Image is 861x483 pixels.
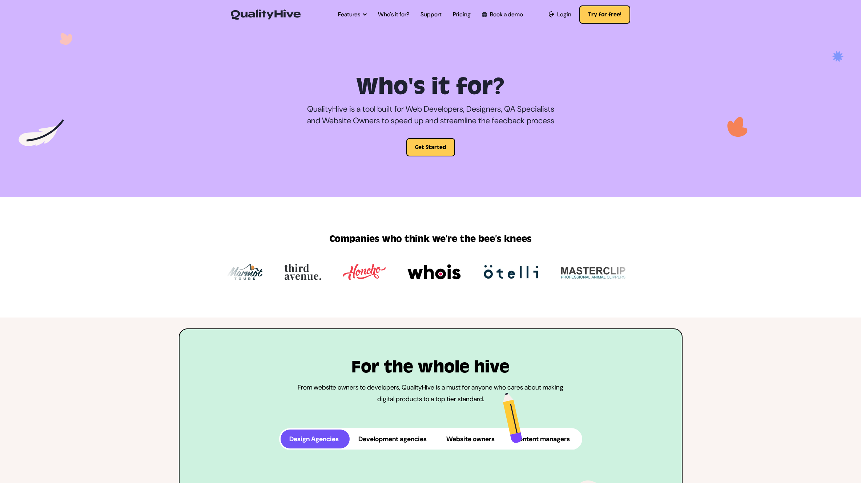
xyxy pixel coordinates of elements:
a: Login [549,10,572,19]
button: Get Started [406,138,455,156]
h2: Companies who think we’re the bee’s knees [330,232,532,246]
p: From website owners to developers, QualityHive is a must for anyone who cares about making digita... [297,382,564,405]
button: Website owners [438,430,506,448]
span: Login [557,10,571,19]
a: Support [421,10,442,19]
button: Development agencies [350,430,438,448]
a: Pricing [453,10,471,19]
p: QualityHive is a tool built for Web Developers, Designers, QA Specialists and Website Owners to s... [305,103,556,127]
img: QualityHive - Bug Tracking Tool [231,9,301,20]
button: Design Agencies [281,430,350,448]
button: Try for free! [579,5,630,24]
button: Content managers [506,430,581,448]
h2: For the whole hive [297,358,564,376]
a: Features [338,10,367,19]
a: Who's it for? [378,10,409,19]
h1: Who's it for? [233,73,628,100]
img: Book a QualityHive Demo [482,12,487,17]
a: Book a demo [482,10,523,19]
